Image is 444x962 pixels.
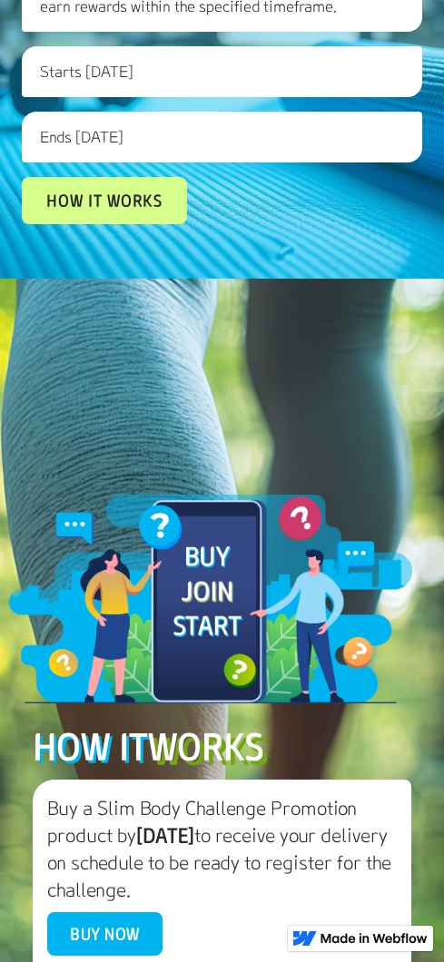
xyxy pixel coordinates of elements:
img: Made in Webflow [321,933,428,944]
span: [DATE] [136,822,194,848]
a: Buy Now [47,912,163,956]
h2: HOW IT [33,721,411,771]
h3: Starts [DATE] [22,46,422,97]
h3: Ends [DATE] [22,112,422,162]
span: WORKS [148,723,263,769]
h3: Buy a Slim Body Challenge Promotion product by to receive your delivery on schedule to be ready t... [47,794,397,903]
a: How it works [22,177,187,224]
